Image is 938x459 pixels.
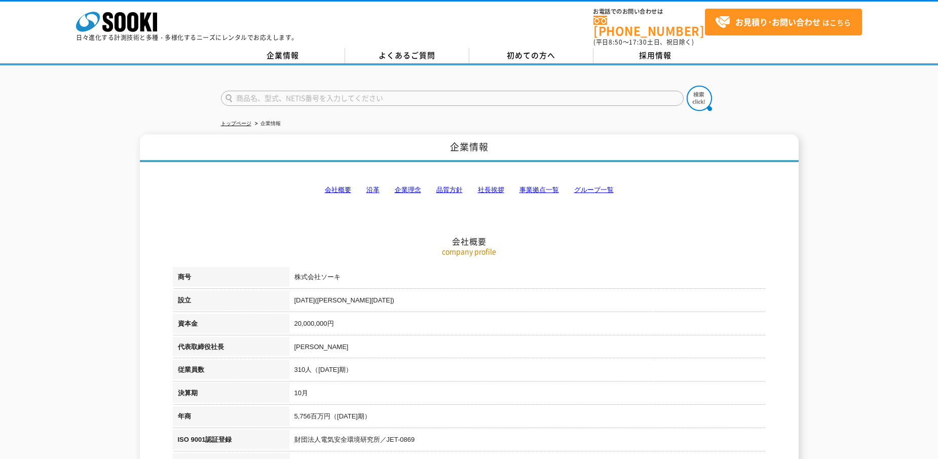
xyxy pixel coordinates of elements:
[469,48,593,63] a: 初めての方へ
[609,37,623,47] span: 8:50
[345,48,469,63] a: よくあるご質問
[593,16,705,36] a: [PHONE_NUMBER]
[221,121,251,126] a: トップページ
[366,186,380,194] a: 沿革
[289,406,766,430] td: 5,756百万円（[DATE]期）
[593,37,694,47] span: (平日 ～ 土日、祝日除く)
[173,135,766,247] h2: 会社概要
[289,337,766,360] td: [PERSON_NAME]
[325,186,351,194] a: 会社概要
[289,290,766,314] td: [DATE]([PERSON_NAME][DATE])
[289,360,766,383] td: 310人（[DATE]期）
[289,314,766,337] td: 20,000,000円
[289,267,766,290] td: 株式会社ソーキ
[715,15,851,30] span: はこちら
[76,34,298,41] p: 日々進化する計測技術と多種・多様化するニーズにレンタルでお応えします。
[173,290,289,314] th: 設立
[221,91,684,106] input: 商品名、型式、NETIS番号を入力してください
[687,86,712,111] img: btn_search.png
[173,406,289,430] th: 年商
[705,9,862,35] a: お見積り･お問い合わせはこちら
[253,119,281,129] li: 企業情報
[221,48,345,63] a: 企業情報
[289,383,766,406] td: 10月
[629,37,647,47] span: 17:30
[173,360,289,383] th: 従業員数
[574,186,614,194] a: グループ一覧
[593,48,718,63] a: 採用情報
[173,337,289,360] th: 代表取締役社長
[593,9,705,15] span: お電話でのお問い合わせは
[173,383,289,406] th: 決算期
[519,186,559,194] a: 事業拠点一覧
[478,186,504,194] a: 社長挨拶
[507,50,555,61] span: 初めての方へ
[436,186,463,194] a: 品質方針
[173,314,289,337] th: 資本金
[289,430,766,453] td: 財団法人電気安全環境研究所／JET-0869
[735,16,820,28] strong: お見積り･お問い合わせ
[173,267,289,290] th: 商号
[395,186,421,194] a: 企業理念
[173,430,289,453] th: ISO 9001認証登録
[140,134,799,162] h1: 企業情報
[173,246,766,257] p: company profile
